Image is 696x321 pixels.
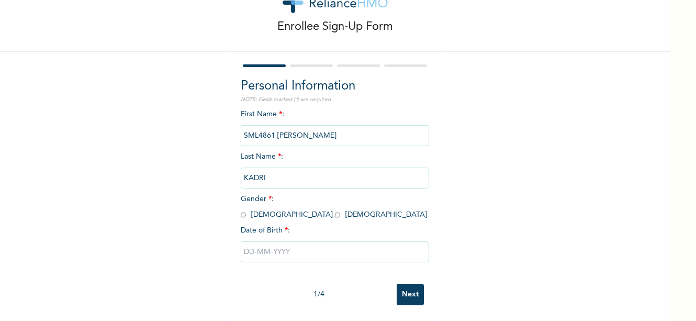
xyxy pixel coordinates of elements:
[241,289,397,300] div: 1 / 4
[277,18,393,36] p: Enrollee Sign-Up Form
[241,225,290,236] span: Date of Birth :
[397,284,424,305] input: Next
[241,195,427,218] span: Gender : [DEMOGRAPHIC_DATA] [DEMOGRAPHIC_DATA]
[241,125,429,146] input: Enter your first name
[241,110,429,139] span: First Name :
[241,168,429,189] input: Enter your last name
[241,96,429,104] p: NOTE: Fields marked (*) are required
[241,241,429,262] input: DD-MM-YYYY
[241,153,429,182] span: Last Name :
[241,77,429,96] h2: Personal Information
